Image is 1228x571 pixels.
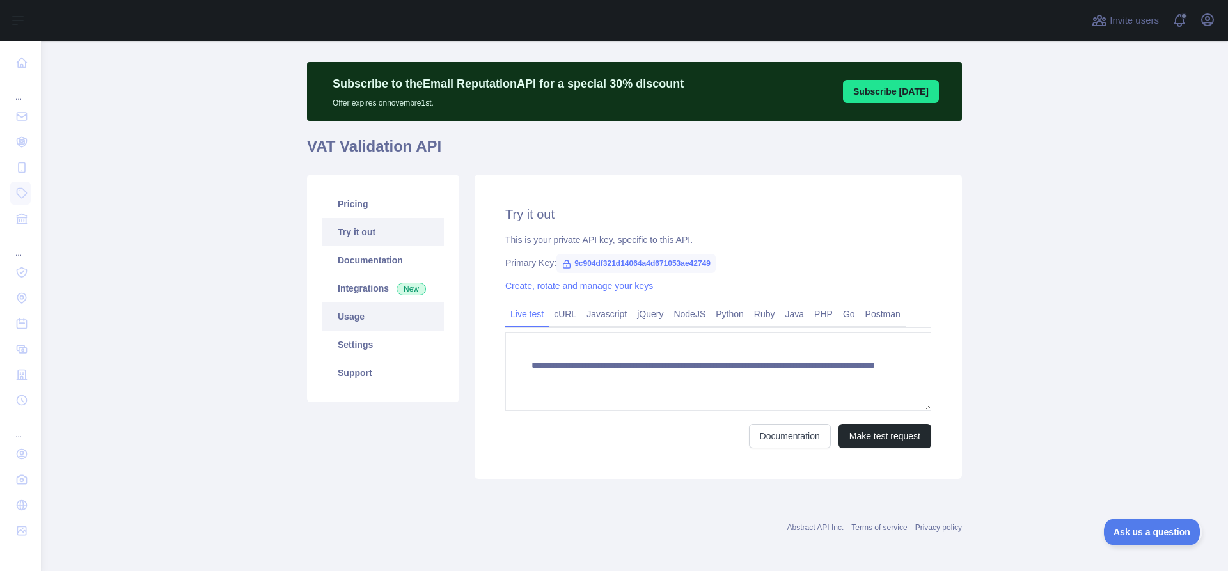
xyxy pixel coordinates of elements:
a: Support [322,359,444,387]
a: Javascript [581,304,632,324]
a: Java [780,304,810,324]
a: jQuery [632,304,668,324]
h2: Try it out [505,205,931,223]
div: ... [10,77,31,102]
p: Offer expires on novembre 1st. [333,93,684,108]
a: Usage [322,302,444,331]
a: Documentation [749,424,831,448]
span: 9c904df321d14064a4d671053ae42749 [556,254,716,273]
a: Integrations New [322,274,444,302]
span: New [397,283,426,295]
a: Create, rotate and manage your keys [505,281,653,291]
a: Terms of service [851,523,907,532]
a: PHP [809,304,838,324]
h1: VAT Validation API [307,136,962,167]
a: Go [838,304,860,324]
a: Try it out [322,218,444,246]
a: Ruby [749,304,780,324]
p: Subscribe to the Email Reputation API for a special 30 % discount [333,75,684,93]
button: Invite users [1089,10,1161,31]
a: cURL [549,304,581,324]
a: Live test [505,304,549,324]
div: This is your private API key, specific to this API. [505,233,931,246]
div: ... [10,233,31,258]
button: Make test request [838,424,931,448]
a: Abstract API Inc. [787,523,844,532]
a: Settings [322,331,444,359]
a: Python [711,304,749,324]
a: Postman [860,304,906,324]
a: NodeJS [668,304,711,324]
button: Subscribe [DATE] [843,80,939,103]
a: Pricing [322,190,444,218]
span: Invite users [1110,13,1159,28]
div: ... [10,414,31,440]
a: Privacy policy [915,523,962,532]
a: Documentation [322,246,444,274]
iframe: Toggle Customer Support [1104,519,1202,545]
div: Primary Key: [505,256,931,269]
